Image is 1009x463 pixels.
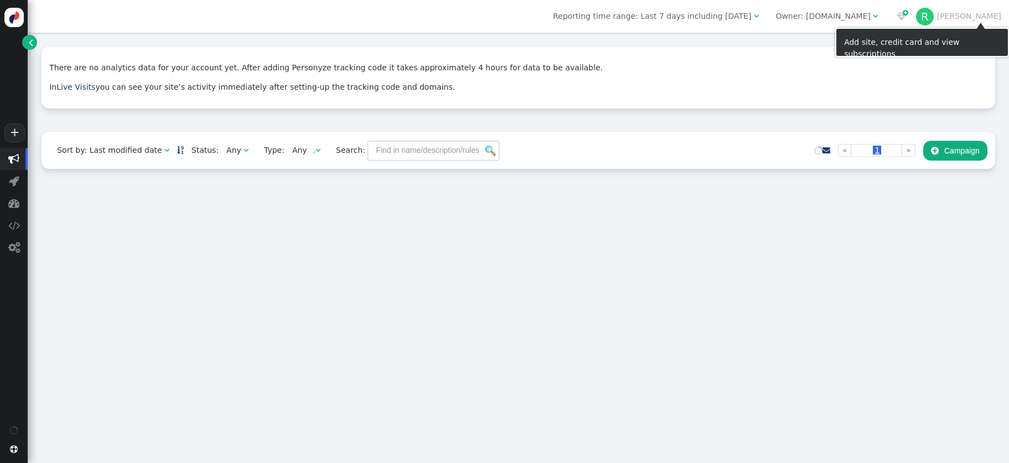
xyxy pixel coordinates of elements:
button: Campaign [923,141,987,161]
span: Type: [256,145,284,156]
img: icon_search.png [485,146,495,156]
div: Any [226,145,241,156]
span:  [164,146,169,154]
img: logo-icon.svg [4,8,24,27]
span:  [244,146,249,154]
p: There are no analytics data for your account yet. After adding Personyze tracking code it takes a... [49,62,987,74]
span: 1 [873,146,881,155]
div: Any [292,145,307,156]
span:  [8,220,20,231]
div: R [916,8,934,25]
a:  [22,35,37,50]
span:  [29,37,33,48]
a: + [4,124,24,142]
p: In you can see your site’s activity immediately after setting-up the tracking code and domains. [49,81,987,93]
div: Add site, credit card and view subscriptions [844,37,1000,48]
span:  [931,146,939,155]
span:  [897,12,906,20]
a:  [177,146,184,155]
span: Sorted in descending order [177,146,184,154]
span:  [315,146,320,154]
span: Status: [184,145,219,156]
a: » [902,144,915,157]
a: R[PERSON_NAME] [916,12,1001,20]
span:  [8,198,19,209]
span:  [10,445,18,453]
span: Reporting time range: Last 7 days including [DATE] [553,12,751,20]
a: Live Visits [56,83,95,91]
div: Sort by: Last modified date [57,145,162,156]
img: loading.gif [309,148,315,154]
div: Owner: [DOMAIN_NAME] [775,11,871,22]
span:  [8,242,20,253]
span:  [873,12,878,20]
a:  [822,146,830,155]
a: « [838,144,852,157]
input: Find in name/description/rules [368,141,499,161]
span:  [9,176,19,187]
span: Search: [328,146,365,155]
span:  [754,12,759,20]
span:  [8,153,19,164]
